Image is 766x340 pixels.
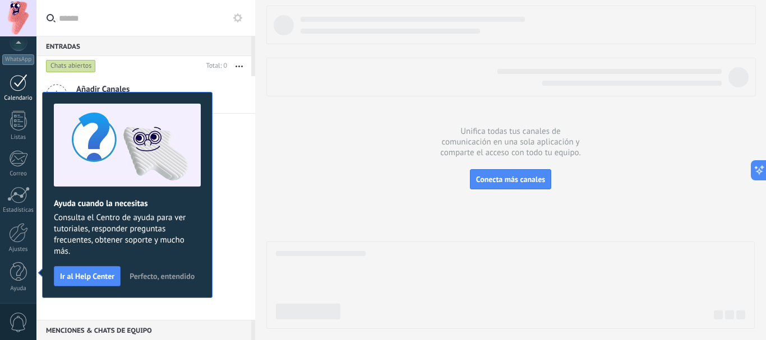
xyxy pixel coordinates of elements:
div: Ajustes [2,246,35,253]
div: Ayuda [2,285,35,292]
div: Entradas [36,36,251,56]
div: Calendario [2,95,35,102]
h2: Ayuda cuando la necesitas [54,198,201,209]
div: Total: 0 [202,60,227,72]
span: Conecta más canales [476,174,545,184]
span: Añadir Canales [76,84,211,95]
span: Ir al Help Center [60,272,114,280]
button: Perfecto, entendido [124,268,200,285]
div: Listas [2,134,35,141]
span: Consulta el Centro de ayuda para ver tutoriales, responder preguntas frecuentes, obtener soporte ... [54,212,201,257]
button: Ir al Help Center [54,266,121,286]
div: Chats abiertos [46,59,96,73]
span: Perfecto, entendido [130,272,195,280]
button: Conecta más canales [470,169,551,189]
div: Estadísticas [2,207,35,214]
div: WhatsApp [2,54,34,65]
div: Menciones & Chats de equipo [36,320,251,340]
div: Correo [2,170,35,178]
